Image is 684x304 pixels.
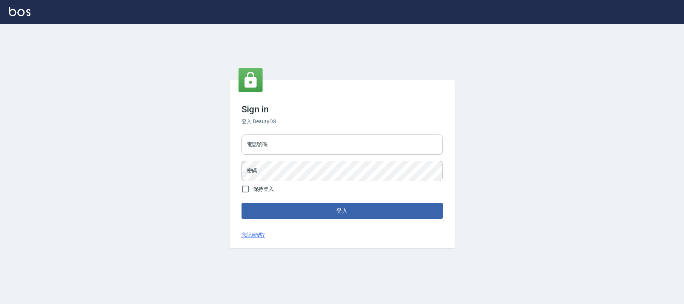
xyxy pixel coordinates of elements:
[253,185,274,193] span: 保持登入
[242,231,265,239] a: 忘記密碼?
[242,118,443,126] h6: 登入 BeautyOS
[242,104,443,115] h3: Sign in
[9,7,30,16] img: Logo
[242,203,443,219] button: 登入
